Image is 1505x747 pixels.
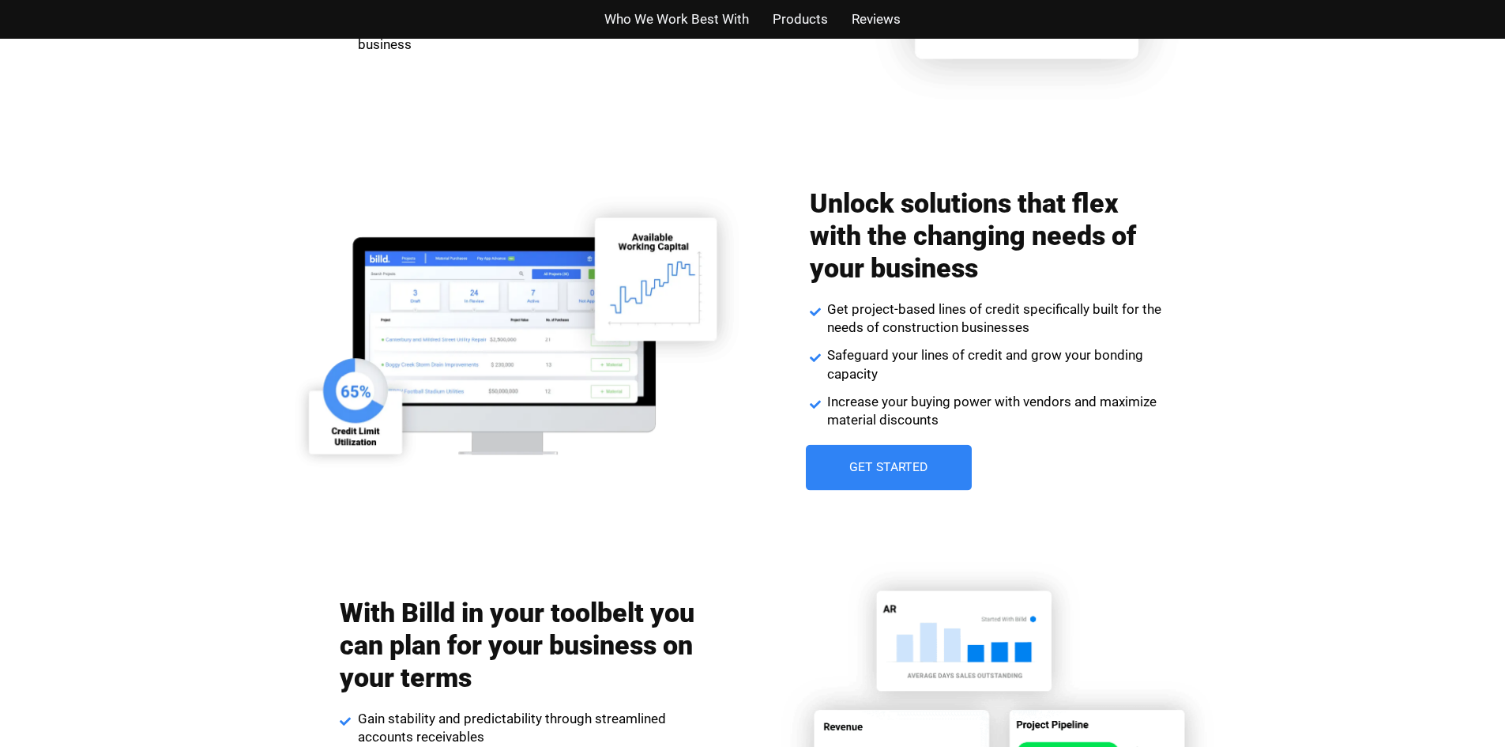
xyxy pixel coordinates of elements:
a: Products [773,8,828,31]
span: Safeguard your lines of credit and grow your bonding capacity [823,346,1165,384]
span: Get project-based lines of credit specifically built for the needs of construction businesses [823,300,1165,338]
h2: Unlock solutions that flex with the changing needs of your business [810,187,1165,284]
a: Get Started [806,445,972,491]
span: Get Started [849,462,928,474]
h2: With Billd in your toolbelt you can plan for your business on your terms [340,597,695,693]
a: Reviews [852,8,901,31]
span: Increase your buying power with vendors and maximize material discounts [823,393,1165,431]
a: Who We Work Best With [604,8,749,31]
